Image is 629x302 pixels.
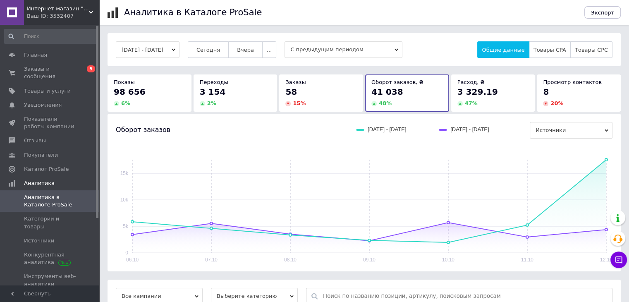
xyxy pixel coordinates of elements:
[285,79,306,85] span: Заказы
[126,257,139,263] text: 06.10
[120,170,129,176] text: 15k
[24,87,71,95] span: Товары и услуги
[600,257,612,263] text: 12.10
[530,122,612,139] span: Источники
[24,65,77,80] span: Заказы и сообщения
[24,101,62,109] span: Уведомления
[457,87,498,97] span: 3 329.19
[24,115,77,130] span: Показатели работы компании
[123,223,129,229] text: 5k
[371,87,403,97] span: 41 038
[27,12,99,20] div: Ваш ID: 3532407
[24,51,47,59] span: Главная
[550,100,563,106] span: 20 %
[267,47,272,53] span: ...
[570,41,612,58] button: Товары CPC
[442,257,454,263] text: 10.10
[87,65,95,72] span: 5
[521,257,533,263] text: 11.10
[24,237,54,244] span: Источники
[284,257,297,263] text: 08.10
[116,41,179,58] button: [DATE] - [DATE]
[584,6,621,19] button: Экспорт
[482,47,524,53] span: Общие данные
[205,257,218,263] text: 07.10
[293,100,306,106] span: 15 %
[24,165,69,173] span: Каталог ProSale
[529,41,571,58] button: Товары CPA
[533,47,566,53] span: Товары CPA
[120,197,129,203] text: 10k
[285,41,402,58] span: С предыдущим периодом
[457,79,485,85] span: Расход, ₴
[477,41,529,58] button: Общие данные
[575,47,608,53] span: Товары CPC
[4,29,98,44] input: Поиск
[188,41,229,58] button: Сегодня
[24,137,46,144] span: Отзывы
[200,87,226,97] span: 3 154
[114,79,135,85] span: Показы
[124,7,262,17] h1: Аналитика в Каталоге ProSale
[228,41,263,58] button: Вчера
[465,100,478,106] span: 47 %
[207,100,216,106] span: 2 %
[379,100,392,106] span: 48 %
[543,79,602,85] span: Просмотр контактов
[371,79,423,85] span: Оборот заказов, ₴
[610,252,627,268] button: Чат с покупателем
[24,151,58,159] span: Покупатели
[285,87,297,97] span: 58
[116,125,170,134] span: Оборот заказов
[262,41,276,58] button: ...
[591,10,614,16] span: Экспорт
[196,47,220,53] span: Сегодня
[114,87,146,97] span: 98 656
[24,194,77,209] span: Аналитика в Каталоге ProSale
[24,273,77,288] span: Инструменты веб-аналитики
[363,257,375,263] text: 09.10
[24,251,77,266] span: Конкурентная аналитика
[24,180,55,187] span: Аналитика
[237,47,254,53] span: Вчера
[27,5,89,12] span: Интернет магазин "УЮТ БЕЗ ГРАНИЦ"
[543,87,549,97] span: 8
[200,79,228,85] span: Переходы
[121,100,130,106] span: 6 %
[125,250,128,256] text: 0
[24,215,77,230] span: Категории и товары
